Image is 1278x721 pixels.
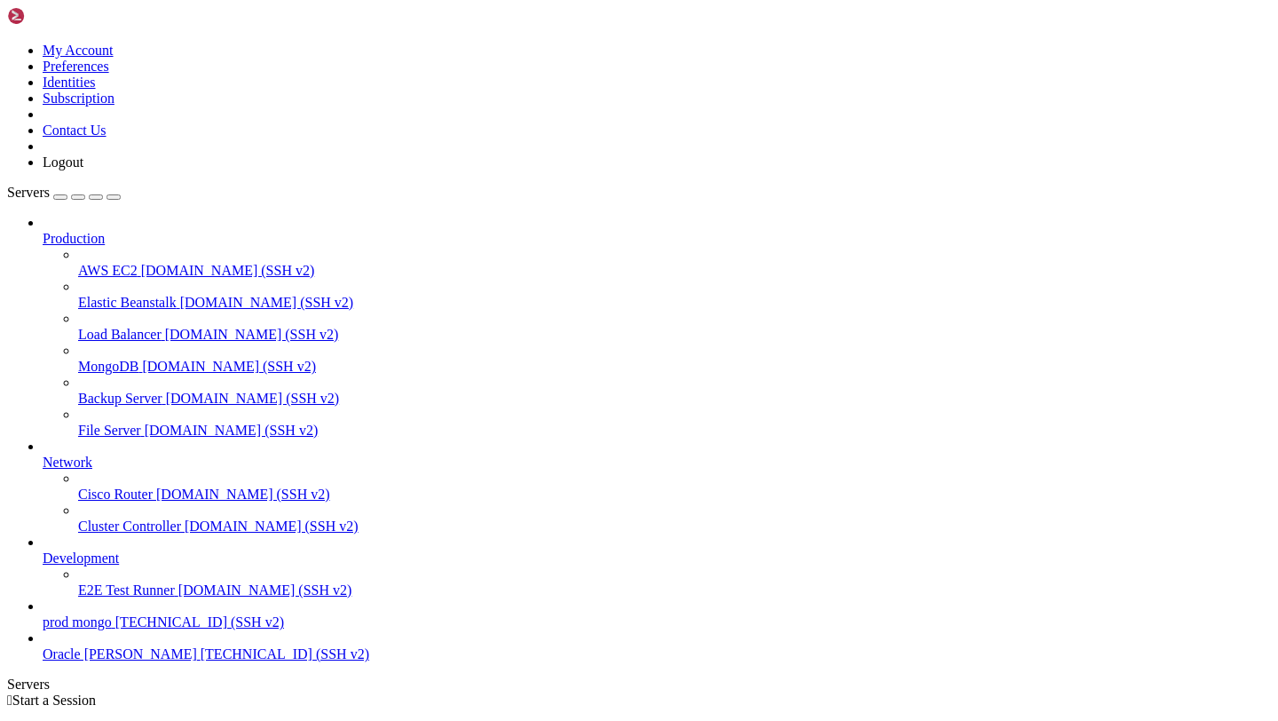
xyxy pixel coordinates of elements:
a: Elastic Beanstalk [DOMAIN_NAME] (SSH v2) [78,295,1271,311]
span: Network [43,455,92,470]
a: Production [43,231,1271,247]
li: Cisco Router [DOMAIN_NAME] (SSH v2) [78,471,1271,503]
li: prod mongo [TECHNICAL_ID] (SSH v2) [43,598,1271,630]
span: Development [43,551,119,566]
span: prod mongo [43,614,112,630]
a: Cisco Router [DOMAIN_NAME] (SSH v2) [78,487,1271,503]
span: [DOMAIN_NAME] (SSH v2) [166,391,340,406]
span: Elastic Beanstalk [78,295,177,310]
a: Network [43,455,1271,471]
a: MongoDB [DOMAIN_NAME] (SSH v2) [78,359,1271,375]
a: Servers [7,185,121,200]
a: Contact Us [43,123,106,138]
li: Network [43,439,1271,535]
li: Cluster Controller [DOMAIN_NAME] (SSH v2) [78,503,1271,535]
a: Backup Server [DOMAIN_NAME] (SSH v2) [78,391,1271,407]
span: Production [43,231,105,246]
a: Subscription [43,91,114,106]
a: Development [43,551,1271,566]
span: Load Balancer [78,327,162,342]
span: [DOMAIN_NAME] (SSH v2) [142,359,316,374]
a: E2E Test Runner [DOMAIN_NAME] (SSH v2) [78,582,1271,598]
span: [TECHNICAL_ID] (SSH v2) [115,614,284,630]
span: [DOMAIN_NAME] (SSH v2) [178,582,352,598]
li: Development [43,535,1271,598]
span: Servers [7,185,50,200]
a: File Server [DOMAIN_NAME] (SSH v2) [78,423,1271,439]
li: MongoDB [DOMAIN_NAME] (SSH v2) [78,343,1271,375]
a: AWS EC2 [DOMAIN_NAME] (SSH v2) [78,263,1271,279]
span: [DOMAIN_NAME] (SSH v2) [165,327,339,342]
li: E2E Test Runner [DOMAIN_NAME] (SSH v2) [78,566,1271,598]
span: [DOMAIN_NAME] (SSH v2) [156,487,330,502]
span:  [7,693,12,708]
span: File Server [78,423,141,438]
span: [DOMAIN_NAME] (SSH v2) [185,519,359,534]
li: File Server [DOMAIN_NAME] (SSH v2) [78,407,1271,439]
span: E2E Test Runner [78,582,175,598]
div: Servers [7,677,1271,693]
span: Start a Session [12,693,96,708]
li: Load Balancer [DOMAIN_NAME] (SSH v2) [78,311,1271,343]
span: [DOMAIN_NAME] (SSH v2) [180,295,354,310]
span: [TECHNICAL_ID] (SSH v2) [201,646,369,662]
li: Backup Server [DOMAIN_NAME] (SSH v2) [78,375,1271,407]
li: Elastic Beanstalk [DOMAIN_NAME] (SSH v2) [78,279,1271,311]
span: MongoDB [78,359,138,374]
a: Preferences [43,59,109,74]
li: AWS EC2 [DOMAIN_NAME] (SSH v2) [78,247,1271,279]
a: Load Balancer [DOMAIN_NAME] (SSH v2) [78,327,1271,343]
li: Production [43,215,1271,439]
a: Cluster Controller [DOMAIN_NAME] (SSH v2) [78,519,1271,535]
a: Logout [43,154,83,170]
span: Backup Server [78,391,162,406]
span: Cisco Router [78,487,153,502]
span: Cluster Controller [78,519,181,534]
a: Oracle [PERSON_NAME] [TECHNICAL_ID] (SSH v2) [43,646,1271,662]
a: prod mongo [TECHNICAL_ID] (SSH v2) [43,614,1271,630]
img: Shellngn [7,7,109,25]
span: [DOMAIN_NAME] (SSH v2) [141,263,315,278]
a: Identities [43,75,96,90]
span: Oracle [PERSON_NAME] [43,646,197,662]
span: AWS EC2 [78,263,138,278]
li: Oracle [PERSON_NAME] [TECHNICAL_ID] (SSH v2) [43,630,1271,662]
span: [DOMAIN_NAME] (SSH v2) [145,423,319,438]
a: My Account [43,43,114,58]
